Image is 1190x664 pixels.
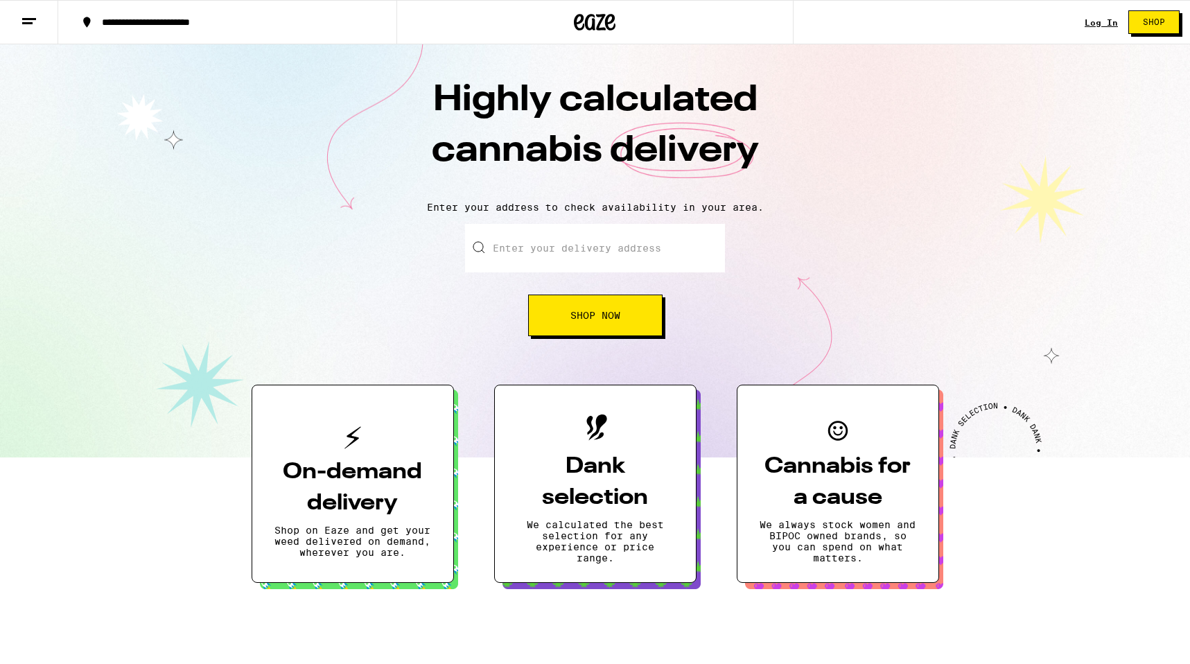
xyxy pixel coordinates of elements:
[528,295,663,336] button: Shop Now
[274,457,431,519] h3: On-demand delivery
[1085,18,1118,27] a: Log In
[1118,10,1190,34] a: Shop
[353,76,838,191] h1: Highly calculated cannabis delivery
[274,525,431,558] p: Shop on Eaze and get your weed delivered on demand, wherever you are.
[737,385,939,583] button: Cannabis for a causeWe always stock women and BIPOC owned brands, so you can spend on what matters.
[14,202,1176,213] p: Enter your address to check availability in your area.
[517,451,674,514] h3: Dank selection
[517,519,674,563] p: We calculated the best selection for any experience or price range.
[494,385,697,583] button: Dank selectionWe calculated the best selection for any experience or price range.
[1143,18,1165,26] span: Shop
[570,311,620,320] span: Shop Now
[1128,10,1180,34] button: Shop
[760,451,916,514] h3: Cannabis for a cause
[252,385,454,583] button: On-demand deliveryShop on Eaze and get your weed delivered on demand, wherever you are.
[760,519,916,563] p: We always stock women and BIPOC owned brands, so you can spend on what matters.
[465,224,725,272] input: Enter your delivery address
